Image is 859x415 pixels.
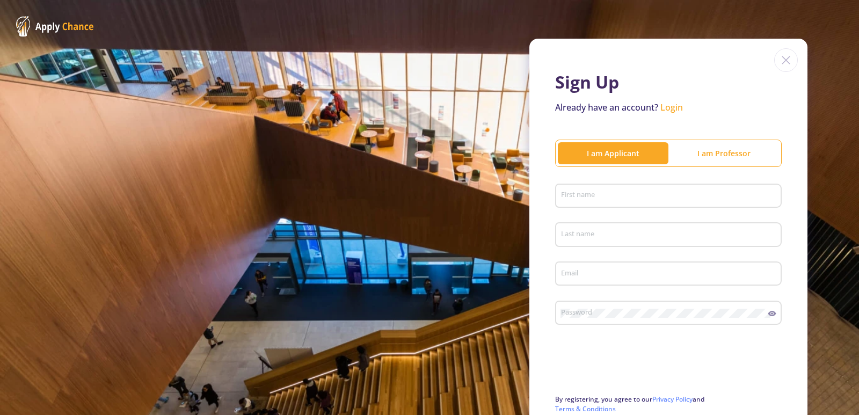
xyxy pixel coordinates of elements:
h1: Sign Up [555,72,782,92]
p: By registering, you agree to our and [555,395,782,414]
div: I am Applicant [558,148,668,159]
a: Terms & Conditions [555,404,616,413]
iframe: reCAPTCHA [555,344,718,386]
div: I am Professor [668,148,779,159]
a: Privacy Policy [652,395,693,404]
a: Login [660,101,683,113]
img: close icon [774,48,798,72]
p: Already have an account? [555,101,782,114]
img: ApplyChance Logo [16,16,94,37]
